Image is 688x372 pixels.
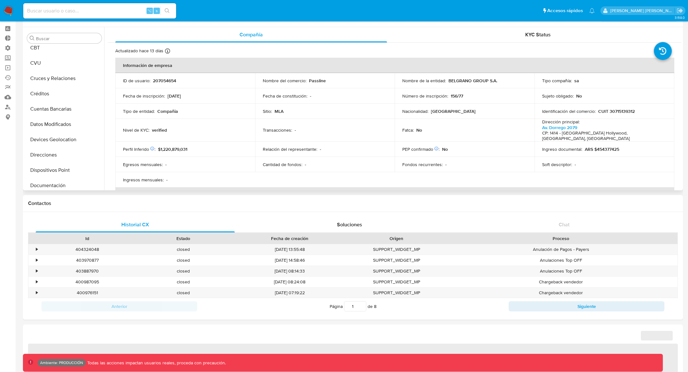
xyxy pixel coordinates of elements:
div: Anulaciones Top OFF [444,255,677,266]
div: Chargeback vendedor [444,277,677,287]
button: Siguiente [509,301,664,311]
p: PEP confirmado : [402,146,440,152]
p: Tipo de entidad : [123,108,155,114]
p: sa [574,78,579,84]
p: No [416,127,422,133]
input: Buscar usuario o caso... [23,7,176,15]
p: Passline [309,78,326,84]
div: Id [44,235,131,242]
p: CUIT 30715139312 [598,108,635,114]
p: Ambiente: PRODUCCIÓN [40,361,83,364]
div: Proceso [449,235,673,242]
p: Soft descriptor : [542,162,572,167]
div: closed [135,288,231,298]
p: Actualizado hace 13 días [115,48,163,54]
div: closed [135,244,231,255]
div: SUPPORT_WIDGET_MP [348,277,444,287]
a: Notificaciones [589,8,595,13]
p: Número de inscripción : [402,93,448,99]
div: SUPPORT_WIDGET_MP [348,288,444,298]
p: Tipo compañía : [542,78,572,84]
button: Buscar [30,36,35,41]
p: Fondos recurrentes : [402,162,443,167]
div: • [36,268,38,274]
p: Fecha de inscripción : [123,93,165,99]
p: Identificación del comercio : [542,108,596,114]
p: - [310,93,311,99]
div: SUPPORT_WIDGET_MP [348,266,444,276]
div: • [36,279,38,285]
p: ID de usuario : [123,78,150,84]
span: KYC Status [525,31,551,38]
button: Anterior [41,301,197,311]
p: Nivel de KYC : [123,127,149,133]
button: Cuentas Bancarias [25,101,104,117]
p: Transacciones : [263,127,292,133]
p: - [305,162,306,167]
span: $1,220,879,031 [158,146,187,152]
p: verified [152,127,167,133]
div: 403970877 [39,255,135,266]
div: 403887970 [39,266,135,276]
span: Accesos rápidos [547,7,583,14]
button: Datos Modificados [25,117,104,132]
button: Documentación [25,178,104,193]
p: Nacionalidad : [402,108,428,114]
div: [DATE] 13:55:48 [231,244,348,255]
p: ARS $454377425 [585,146,619,152]
span: 3.158.0 [675,15,685,20]
div: [DATE] 14:58:46 [231,255,348,266]
p: - [295,127,296,133]
input: Buscar [36,36,99,41]
p: - [165,162,167,167]
div: 400976151 [39,288,135,298]
p: Dirección principal : [542,119,580,125]
p: - [320,146,321,152]
p: Ingresos mensuales : [123,177,164,183]
p: [DATE] [168,93,181,99]
p: Cantidad de fondos : [263,162,302,167]
div: closed [135,255,231,266]
button: Cruces y Relaciones [25,71,104,86]
span: Compañía [240,31,263,38]
p: Egresos mensuales : [123,162,163,167]
span: s [156,8,158,14]
p: Todas las acciones impactan usuarios reales, proceda con precaución. [86,360,226,366]
th: Datos de contacto [115,187,674,203]
p: Nombre del comercio : [263,78,306,84]
button: CBT [25,40,104,55]
p: Compañia [157,108,178,114]
span: ⌥ [147,8,152,14]
div: closed [135,277,231,287]
div: SUPPORT_WIDGET_MP [348,255,444,266]
button: CVU [25,55,104,71]
button: search-icon [161,6,174,15]
p: BELGRANO GROUP S.A. [448,78,497,84]
div: SUPPORT_WIDGET_MP [348,244,444,255]
p: No [442,146,448,152]
span: Página de [330,301,376,311]
div: • [36,257,38,263]
a: Salir [677,7,683,14]
div: Anulaciones Top OFF [444,266,677,276]
button: Devices Geolocation [25,132,104,147]
span: Historial CX [121,221,149,228]
p: Sujeto obligado : [542,93,574,99]
button: Créditos [25,86,104,101]
h4: CP: 1414 - [GEOGRAPHIC_DATA] Hollywood, [GEOGRAPHIC_DATA], [GEOGRAPHIC_DATA] [542,130,664,142]
div: [DATE] 08:24:08 [231,277,348,287]
div: • [36,246,38,252]
button: Dispositivos Point [25,163,104,178]
p: Relación del representante : [263,146,317,152]
p: [GEOGRAPHIC_DATA] [431,108,476,114]
p: - [166,177,168,183]
p: Perfil Inferido : [123,146,155,152]
p: MLA [275,108,283,114]
p: 207054654 [153,78,176,84]
span: Soluciones [337,221,362,228]
span: Chat [559,221,570,228]
p: Nombre de la entidad : [402,78,446,84]
button: Direcciones [25,147,104,163]
th: Información de empresa [115,58,674,73]
div: [DATE] 07:19:22 [231,288,348,298]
